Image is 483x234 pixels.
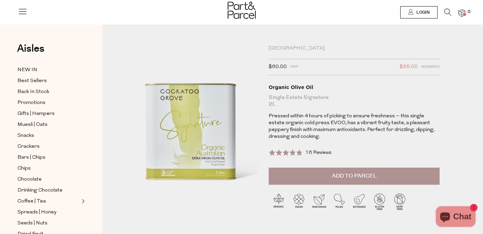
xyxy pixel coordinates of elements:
[421,63,440,71] span: Members
[17,197,80,206] a: Coffee | Tea
[17,165,31,173] span: Chips
[17,186,63,195] span: Drinking Chocolate
[17,175,42,184] span: Chocolate
[17,99,80,107] a: Promotions
[269,94,440,108] div: Single Estate Signature 2L
[17,43,44,61] a: Aisles
[17,143,40,151] span: Crackers
[269,84,440,91] div: Organic Olive Oil
[269,63,287,71] span: $60.00
[17,186,80,195] a: Drinking Chocolate
[17,66,37,74] span: NEW IN
[390,192,410,212] img: P_P-ICONS-Live_Bec_V11_Dairy_Free.svg
[309,192,329,212] img: P_P-ICONS-Live_Bec_V11_Vegetarian.svg
[332,172,377,180] span: Add to Parcel
[349,192,370,212] img: P_P-ICONS-Live_Bec_V11_Ketogenic.svg
[17,219,48,227] span: Seeds | Nuts
[415,10,430,15] span: Login
[17,121,48,129] span: Muesli | Oats
[17,77,80,85] a: Best Sellers
[17,41,44,56] span: Aisles
[17,208,80,217] a: Spreads | Honey
[329,192,349,212] img: P_P-ICONS-Live_Bec_V11_Paleo.svg
[17,109,80,118] a: Gifts | Hampers
[17,88,49,96] span: Back In Stock
[17,66,80,74] a: NEW IN
[370,192,390,212] img: P_P-ICONS-Live_Bec_V11_Gluten_Free.svg
[228,2,256,19] img: Part&Parcel
[269,168,440,185] button: Add to Parcel
[305,150,332,155] span: 16 Reviews
[80,197,85,205] button: Expand/Collapse Coffee | Tea
[123,45,258,214] img: Organic Olive Oil
[17,110,55,118] span: Gifts | Hampers
[17,208,56,217] span: Spreads | Honey
[17,131,80,140] a: Snacks
[289,192,309,212] img: P_P-ICONS-Live_Bec_V11_Vegan.svg
[17,99,45,107] span: Promotions
[400,6,438,18] a: Login
[269,113,440,140] p: Pressed within 4 hours of picking to ensure freshness – this single estate organic cold press EVO...
[17,88,80,96] a: Back In Stock
[458,9,465,16] a: 0
[17,120,80,129] a: Muesli | Oats
[269,45,440,52] div: [GEOGRAPHIC_DATA]
[17,153,80,162] a: Bars | Chips
[17,77,47,85] span: Best Sellers
[400,63,418,71] span: $55.00
[17,132,34,140] span: Snacks
[434,206,478,229] inbox-online-store-chat: Shopify online store chat
[269,192,289,212] img: P_P-ICONS-Live_Bec_V11_Organic.svg
[17,142,80,151] a: Crackers
[290,63,298,71] span: RRP
[17,197,46,206] span: Coffee | Tea
[17,164,80,173] a: Chips
[17,154,45,162] span: Bars | Chips
[17,219,80,227] a: Seeds | Nuts
[17,175,80,184] a: Chocolate
[466,9,472,15] span: 0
